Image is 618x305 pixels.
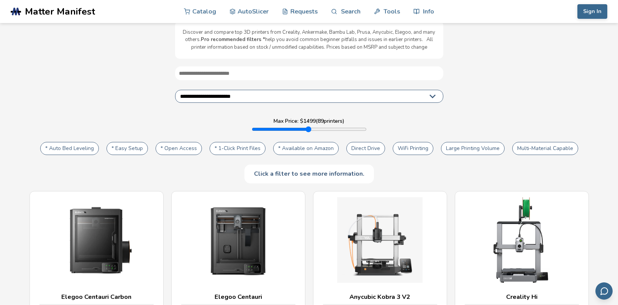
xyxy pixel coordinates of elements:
button: WiFi Printing [393,142,433,155]
h3: Elegoo Centauri [181,293,295,301]
button: Sign In [577,4,607,19]
button: * Available on Amazon [273,142,339,155]
div: Click a filter to see more information. [244,165,374,183]
b: Pro recommended filters * [201,36,265,43]
button: Send feedback via email [595,282,613,300]
h3: Elegoo Centauri Carbon [39,293,154,301]
button: * 1-Click Print Files [210,142,266,155]
h3: Anycubic Kobra 3 V2 [323,293,437,301]
h3: Creality Hi [465,293,579,301]
button: * Open Access [156,142,202,155]
button: Multi-Material Capable [512,142,578,155]
p: Discover and compare top 3D printers from Creality, Ankermake, Bambu Lab, Prusa, Anycubic, Elegoo... [183,29,436,51]
label: Max Price: $ 1499 ( 89 printers) [274,118,344,124]
button: Direct Drive [346,142,385,155]
span: Matter Manifest [25,6,95,17]
button: * Easy Setup [107,142,148,155]
button: Large Printing Volume [441,142,505,155]
button: * Auto Bed Leveling [40,142,99,155]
